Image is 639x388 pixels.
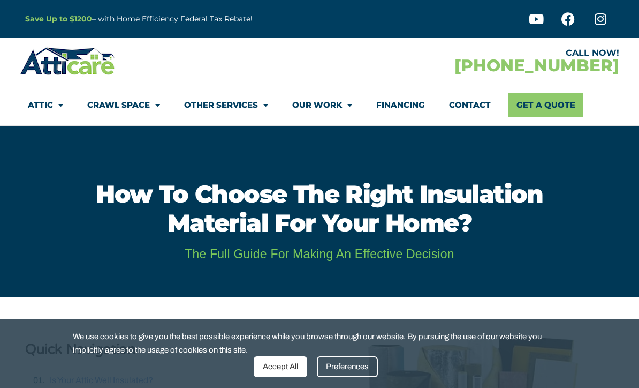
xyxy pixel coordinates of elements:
[319,49,619,57] div: CALL NOW!
[317,356,378,377] div: Preferences
[376,93,425,117] a: Financing
[61,180,579,237] h1: How to Choose the right insulation material for your home?
[292,93,352,117] a: Our Work
[508,93,583,117] a: Get A Quote
[25,14,92,24] a: Save Up to $1200
[73,330,558,356] span: We use cookies to give you the best possible experience while you browse through our website. By ...
[7,248,632,260] h2: The full guide for making an effective decision
[254,356,307,377] div: Accept All
[28,93,611,117] nav: Menu
[28,93,63,117] a: Attic
[184,93,268,117] a: Other Services
[25,13,372,25] p: – with Home Efficiency Federal Tax Rebate!
[449,93,491,117] a: Contact
[87,93,160,117] a: Crawl Space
